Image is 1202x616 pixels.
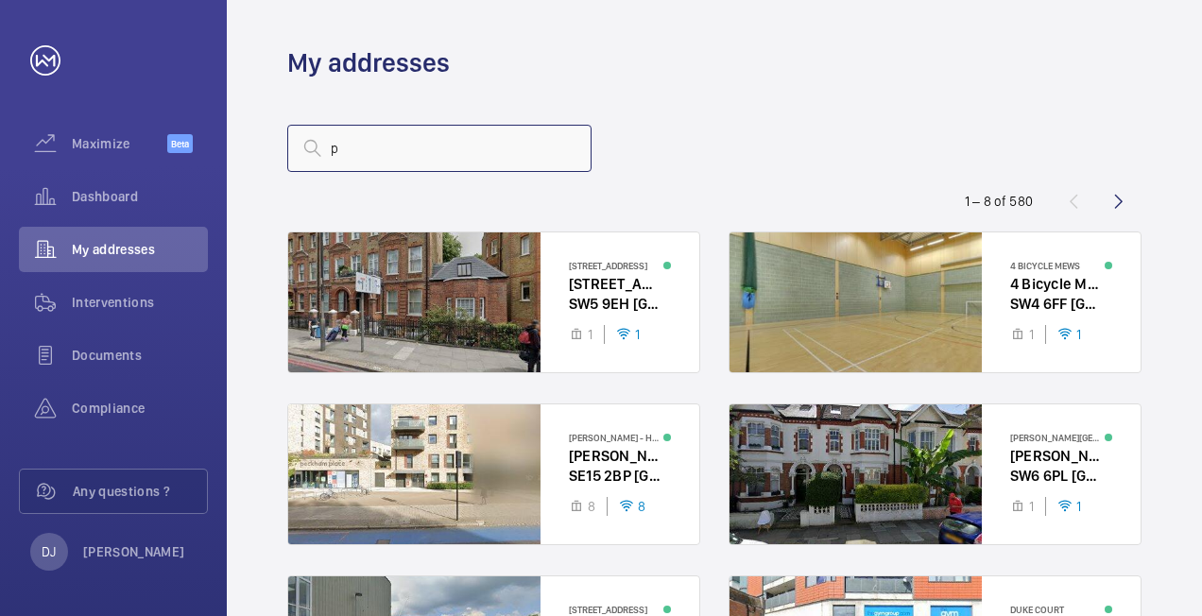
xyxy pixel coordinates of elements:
h1: My addresses [287,45,450,80]
input: Search by address [287,125,592,172]
span: Compliance [72,399,208,418]
span: Dashboard [72,187,208,206]
div: 1 – 8 of 580 [965,192,1033,211]
span: My addresses [72,240,208,259]
span: Documents [72,346,208,365]
p: DJ [42,542,56,561]
span: Interventions [72,293,208,312]
p: [PERSON_NAME] [83,542,185,561]
span: Any questions ? [73,482,207,501]
span: Beta [167,134,193,153]
span: Maximize [72,134,167,153]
